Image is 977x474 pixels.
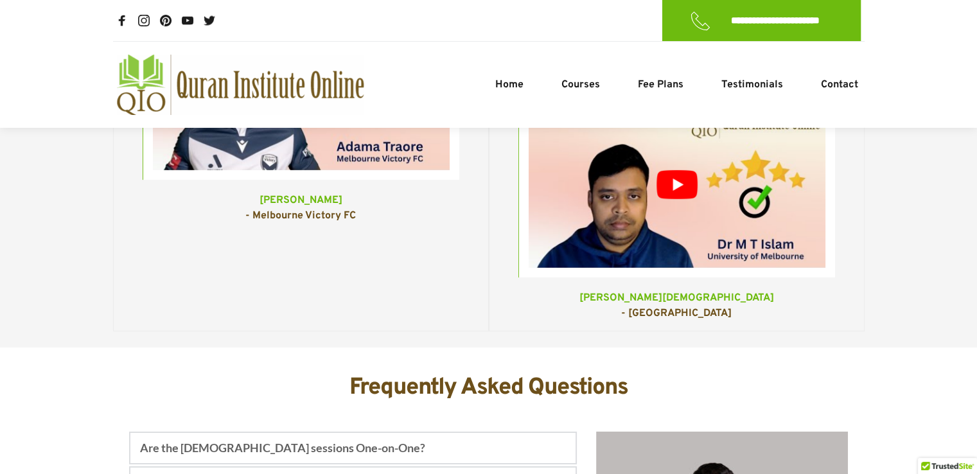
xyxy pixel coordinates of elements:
[116,55,364,115] a: quran-institute-online-australia
[529,101,825,268] button: play Youtube video
[634,77,686,92] a: Fee Plans
[820,77,858,92] span: Contact
[495,77,523,92] span: Home
[349,373,628,403] span: Frequently Asked Questions
[621,307,732,320] span: - [GEOGRAPHIC_DATA]
[558,77,603,92] a: Courses
[717,77,786,92] a: Testimonials
[561,77,599,92] span: Courses
[260,194,342,207] span: [PERSON_NAME]
[245,209,356,222] span: - Melbourne Victory FC
[579,292,774,304] span: [PERSON_NAME][DEMOGRAPHIC_DATA]
[491,77,526,92] a: Home
[637,77,683,92] span: Fee Plans
[817,77,861,92] a: Contact
[721,77,782,92] span: Testimonials
[140,439,425,457] span: Are the [DEMOGRAPHIC_DATA] sessions One-on-One?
